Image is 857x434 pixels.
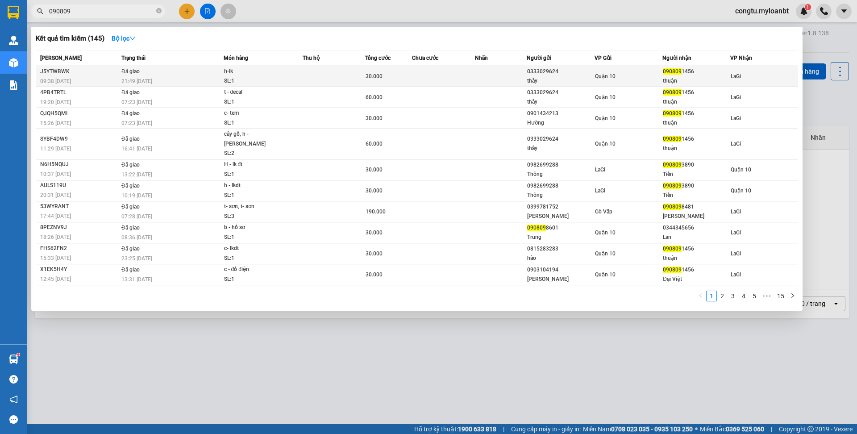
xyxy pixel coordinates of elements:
[366,167,383,173] span: 30.000
[9,415,18,424] span: message
[365,55,391,61] span: Tổng cước
[527,134,594,144] div: 0333029624
[527,67,594,76] div: 0333029624
[9,58,18,67] img: warehouse-icon
[366,141,383,147] span: 60.000
[663,136,682,142] span: 090809
[121,162,140,168] span: Đã giao
[663,233,730,242] div: Lan
[663,212,730,221] div: [PERSON_NAME]
[663,202,730,212] div: 8481
[9,355,18,364] img: warehouse-icon
[475,55,488,61] span: Nhãn
[104,31,143,46] button: Bộ lọcdown
[224,212,291,221] div: SL: 3
[40,55,82,61] span: [PERSON_NAME]
[663,275,730,284] div: Đại Việt
[728,291,738,301] a: 3
[40,234,71,240] span: 18:26 [DATE]
[8,6,19,19] img: logo-vxr
[731,141,741,147] span: LaGi
[595,188,605,194] span: LaGi
[663,160,730,170] div: 3890
[527,212,594,221] div: [PERSON_NAME]
[663,183,682,189] span: 090809
[40,88,119,97] div: 4PB4TRTL
[224,149,291,159] div: SL: 2
[527,254,594,263] div: hào
[9,395,18,404] span: notification
[40,160,119,169] div: N6H5NQUJ
[527,202,594,212] div: 0399781752
[303,55,320,61] span: Thu hộ
[156,7,162,16] span: close-circle
[595,230,616,236] span: Quận 10
[787,291,798,301] button: right
[663,118,730,128] div: thuận
[40,244,119,253] div: FHS62FN2
[527,109,594,118] div: 0901434213
[121,192,152,199] span: 10:19 [DATE]
[121,204,140,210] span: Đã giao
[731,230,741,236] span: LaGi
[527,244,594,254] div: 0815283283
[366,230,383,236] span: 30.000
[731,250,741,257] span: LaGi
[121,276,152,283] span: 13:31 [DATE]
[527,144,594,153] div: thầy
[595,141,616,147] span: Quận 10
[527,170,594,179] div: Thông
[129,35,136,42] span: down
[595,250,616,257] span: Quận 10
[121,267,140,273] span: Đã giao
[663,246,682,252] span: 090809
[40,276,71,282] span: 12:45 [DATE]
[730,55,752,61] span: VP Nhận
[527,265,594,275] div: 0903104194
[224,202,291,212] div: t- sơn, t- sơn
[9,375,18,384] span: question-circle
[527,55,551,61] span: Người gửi
[595,73,616,79] span: Quận 10
[595,167,605,173] span: LaGi
[40,134,119,144] div: SYBF4DW9
[366,115,383,121] span: 30.000
[706,291,717,301] li: 1
[698,293,703,298] span: left
[40,223,119,232] div: 8PEZNV9J
[224,55,248,61] span: Món hàng
[731,94,741,100] span: LaGi
[224,233,291,242] div: SL: 1
[527,191,594,200] div: Thông
[717,291,727,301] a: 2
[49,6,154,16] input: Tìm tên, số ĐT hoặc mã đơn
[595,271,616,278] span: Quận 10
[663,265,730,275] div: 1456
[224,160,291,170] div: H - lk đt
[695,291,706,301] button: left
[224,129,291,149] div: cây gỗ, h - [PERSON_NAME]
[663,204,682,210] span: 090809
[707,291,716,301] a: 1
[787,291,798,301] li: Next Page
[662,55,691,61] span: Người nhận
[663,109,730,118] div: 1456
[9,80,18,90] img: solution-icon
[731,271,741,278] span: LaGi
[224,244,291,254] div: c- lkdt
[121,146,152,152] span: 16:41 [DATE]
[121,183,140,189] span: Đã giao
[738,291,749,301] li: 4
[121,136,140,142] span: Đã giao
[40,120,71,126] span: 15:26 [DATE]
[663,191,730,200] div: Tiến
[749,291,760,301] li: 5
[121,213,152,220] span: 07:28 [DATE]
[121,78,152,84] span: 21:49 [DATE]
[663,223,730,233] div: 0344345656
[760,291,774,301] span: •••
[412,55,438,61] span: Chưa cước
[731,188,751,194] span: Quận 10
[40,171,71,177] span: 10:37 [DATE]
[224,170,291,179] div: SL: 1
